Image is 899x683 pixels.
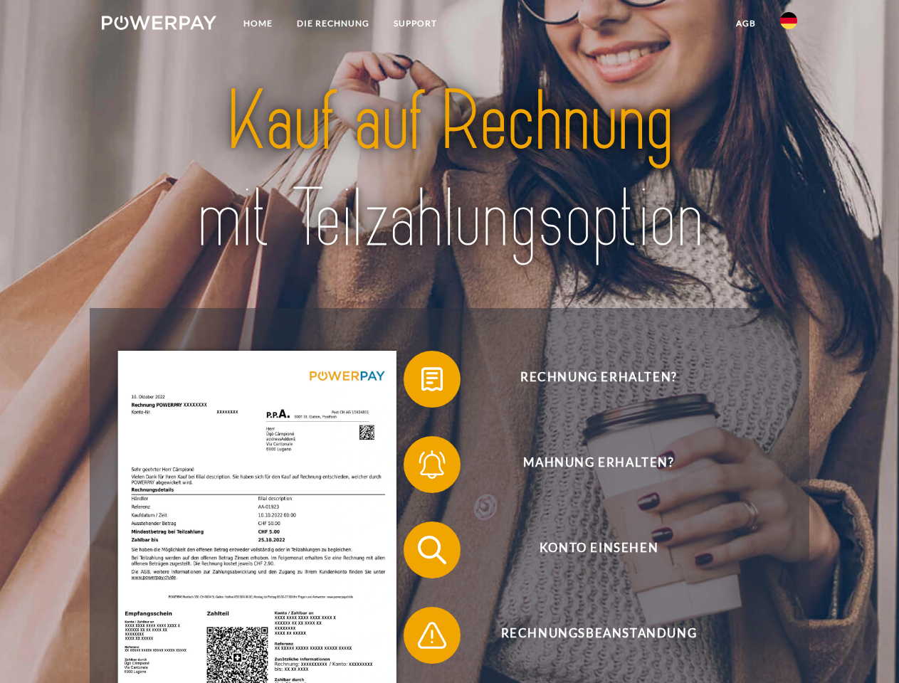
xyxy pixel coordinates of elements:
button: Konto einsehen [404,521,774,578]
span: Rechnungsbeanstandung [424,607,773,664]
img: qb_bill.svg [414,361,450,397]
a: Home [231,11,285,36]
a: SUPPORT [382,11,449,36]
img: qb_search.svg [414,532,450,568]
span: Konto einsehen [424,521,773,578]
button: Mahnung erhalten? [404,436,774,493]
span: Mahnung erhalten? [424,436,773,493]
img: logo-powerpay-white.svg [102,16,216,30]
img: de [780,12,797,29]
img: title-powerpay_de.svg [136,68,763,272]
a: agb [724,11,768,36]
img: qb_warning.svg [414,618,450,653]
a: DIE RECHNUNG [285,11,382,36]
button: Rechnungsbeanstandung [404,607,774,664]
img: qb_bell.svg [414,447,450,482]
span: Rechnung erhalten? [424,351,773,408]
button: Rechnung erhalten? [404,351,774,408]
